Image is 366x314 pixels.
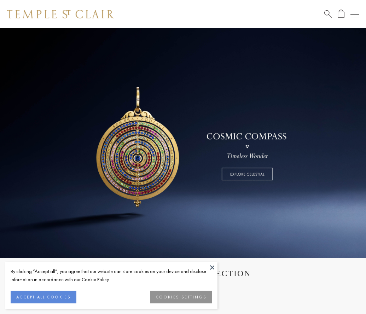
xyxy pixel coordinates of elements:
button: Open navigation [350,10,359,18]
button: ACCEPT ALL COOKIES [11,291,76,303]
a: Open Shopping Bag [338,10,344,18]
a: Search [324,10,332,18]
div: By clicking “Accept all”, you agree that our website can store cookies on your device and disclos... [11,267,212,284]
img: Temple St. Clair [7,10,114,18]
button: COOKIES SETTINGS [150,291,212,303]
